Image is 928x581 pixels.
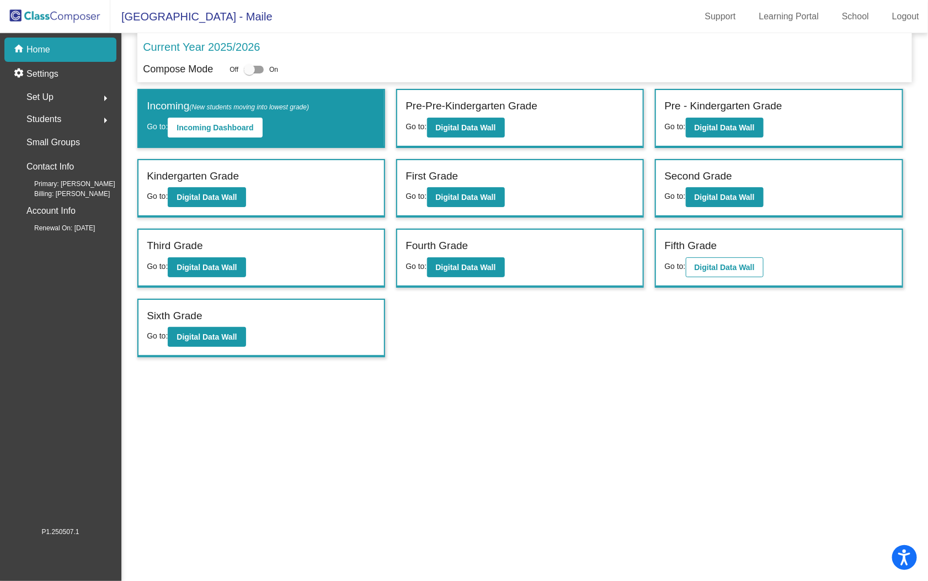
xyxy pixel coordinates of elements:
label: Sixth Grade [147,308,202,324]
b: Digital Data Wall [436,263,496,272]
span: Go to: [664,122,685,131]
span: Go to: [406,262,426,271]
b: Digital Data Wall [695,263,755,272]
span: Go to: [664,192,685,200]
mat-icon: home [13,43,26,56]
span: Renewal On: [DATE] [17,223,95,233]
p: Current Year 2025/2026 [143,39,260,55]
label: First Grade [406,168,458,184]
label: Fourth Grade [406,238,468,254]
span: Students [26,112,61,127]
label: Kindergarten Grade [147,168,239,184]
a: Learning Portal [750,8,828,25]
span: Go to: [406,122,426,131]
button: Digital Data Wall [168,327,246,347]
span: Go to: [147,192,168,200]
a: Logout [883,8,928,25]
label: Pre - Kindergarten Grade [664,98,782,114]
span: On [269,65,278,75]
span: Go to: [406,192,426,200]
button: Digital Data Wall [168,187,246,207]
button: Digital Data Wall [686,257,764,277]
span: Off [230,65,238,75]
button: Incoming Dashboard [168,118,262,138]
p: Settings [26,67,58,81]
span: Go to: [664,262,685,271]
button: Digital Data Wall [427,118,505,138]
p: Home [26,43,50,56]
span: [GEOGRAPHIC_DATA] - Maile [110,8,273,25]
label: Incoming [147,98,309,114]
mat-icon: arrow_right [99,114,112,127]
a: Support [696,8,745,25]
b: Digital Data Wall [436,123,496,132]
b: Digital Data Wall [177,263,237,272]
span: Set Up [26,89,54,105]
label: Second Grade [664,168,732,184]
span: Go to: [147,331,168,340]
label: Third Grade [147,238,202,254]
span: Go to: [147,122,168,131]
b: Digital Data Wall [695,193,755,202]
a: School [833,8,878,25]
b: Digital Data Wall [177,332,237,341]
button: Digital Data Wall [686,187,764,207]
p: Compose Mode [143,62,213,77]
span: Billing: [PERSON_NAME] [17,189,110,199]
label: Pre-Pre-Kindergarten Grade [406,98,537,114]
p: Small Groups [26,135,80,150]
button: Digital Data Wall [427,187,505,207]
b: Incoming Dashboard [177,123,253,132]
button: Digital Data Wall [427,257,505,277]
button: Digital Data Wall [686,118,764,138]
span: (New students moving into lowest grade) [189,103,309,111]
span: Primary: [PERSON_NAME] [17,179,115,189]
p: Account Info [26,203,76,219]
mat-icon: arrow_right [99,92,112,105]
button: Digital Data Wall [168,257,246,277]
label: Fifth Grade [664,238,717,254]
span: Go to: [147,262,168,271]
b: Digital Data Wall [177,193,237,202]
p: Contact Info [26,159,74,175]
b: Digital Data Wall [695,123,755,132]
b: Digital Data Wall [436,193,496,202]
mat-icon: settings [13,67,26,81]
